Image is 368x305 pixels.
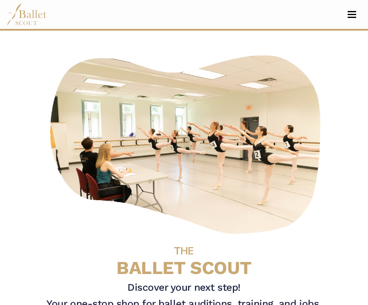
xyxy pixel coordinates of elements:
[174,244,194,257] span: THE
[342,11,361,18] button: Toggle navigation
[44,281,324,294] h3: Discover your next step!
[44,239,324,278] h4: BALLET SCOUT
[44,47,331,239] img: A group of ballerinas talking to each other in a ballet studio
